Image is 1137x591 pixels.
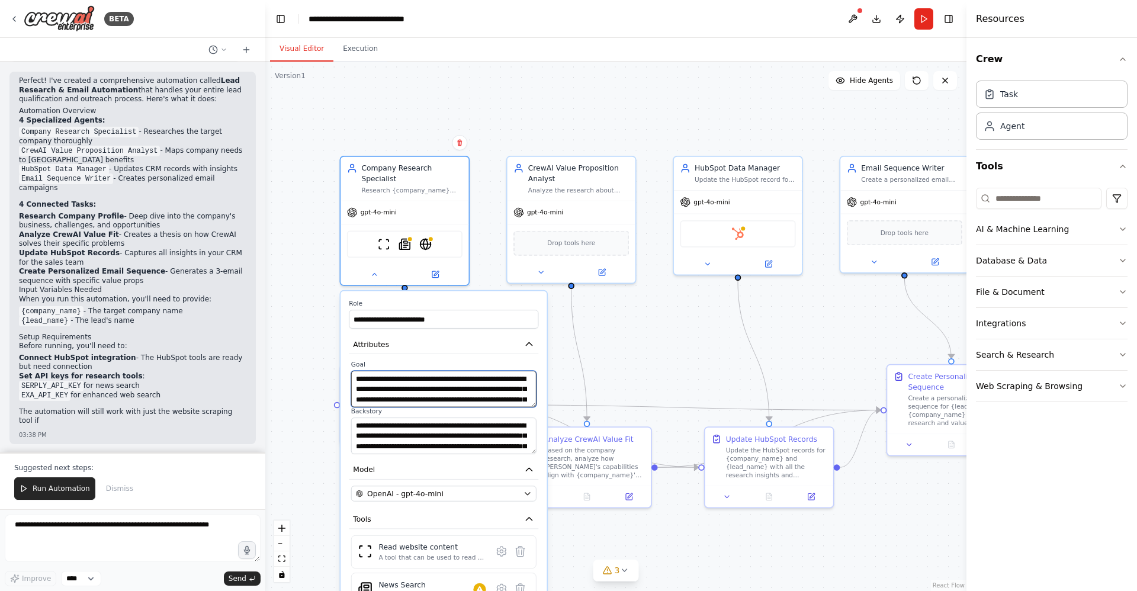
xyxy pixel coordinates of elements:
div: HubSpot Data ManagerUpdate the HubSpot record for {company_name} and {lead_name} with the researc... [673,156,803,275]
div: News Search [378,580,473,590]
strong: Lead Research & Email Automation [19,76,240,94]
button: Send [224,571,261,586]
li: - The lead's name [19,316,246,326]
div: React Flow controls [274,521,290,582]
div: AI & Machine Learning [976,223,1069,235]
div: Update the HubSpot record for {company_name} and {lead_name} with the research insights and CrewA... [695,175,796,184]
button: No output available [747,490,791,503]
button: Delete tool [511,542,530,561]
li: - Creates personalized email campaigns [19,174,246,193]
button: Web Scraping & Browsing [976,371,1128,402]
div: Analyze CrewAI Value Fit [544,433,634,444]
span: Drop tools here [547,238,595,249]
button: Model [349,460,538,480]
div: Company Research SpecialistResearch {company_name} thoroughly to understand their business model,... [339,156,470,286]
button: Dismiss [100,477,139,500]
button: Open in side panel [572,266,631,278]
div: Agent [1000,120,1024,132]
button: 3 [593,560,639,582]
button: Open in side panel [905,256,964,268]
g: Edge from e3d17bca-8fd5-4896-a2d2-1ce60eaefcf6 to 8bcd28b3-2226-4441-b29b-4c52d385371e [900,278,957,358]
div: Update the HubSpot records for {company_name} and {lead_name} with all the research insights and ... [726,447,827,480]
div: Create Personalized Email Sequence [908,371,1009,392]
label: Backstory [351,407,537,416]
g: Edge from 58cb2e23-2275-49af-9ea7-eed1103ef384 to 8bcd28b3-2226-4441-b29b-4c52d385371e [840,405,881,473]
div: Version 1 [275,71,306,81]
img: ScrapeWebsiteTool [378,238,390,250]
div: Search & Research [976,349,1054,361]
code: {company_name} [19,306,83,317]
p: The automation will still work with just the website scraping tool if [19,407,246,426]
span: gpt-4o-mini [527,208,563,217]
code: CrewAI Value Proposition Analyst [19,146,160,156]
button: Configure tool [492,542,511,561]
span: Attributes [353,339,389,349]
div: Database & Data [976,255,1047,266]
div: Tools [976,183,1128,412]
button: Hide right sidebar [940,11,957,27]
label: Role [349,300,538,308]
li: for news search [19,381,246,391]
code: HubSpot Data Manager [19,164,109,175]
span: Hide Agents [850,76,893,85]
strong: Update HubSpot Records [19,249,120,257]
li: - Researches the target company thoroughly [19,127,246,146]
button: Execution [333,37,387,62]
span: Dismiss [106,484,133,493]
p: Suggested next steps: [14,463,251,473]
li: - Captures all insights in your CRM for the sales team [19,249,246,267]
h2: Input Variables Needed [19,285,246,295]
strong: Set API keys for research tools [19,372,143,380]
strong: Connect HubSpot integration [19,354,136,362]
p: Before running, you'll need to: [19,342,246,351]
div: Integrations [976,317,1026,329]
div: CrewAI Value Proposition Analyst [528,163,629,184]
button: Hide left sidebar [272,11,289,27]
button: Integrations [976,308,1128,339]
li: : [19,372,246,400]
div: Email Sequence WriterCreate a personalized email sequence for {lead_name} at {company_name} that ... [839,156,969,274]
button: toggle interactivity [274,567,290,582]
strong: 4 Connected Tasks: [19,200,96,208]
code: Company Research Specialist [19,127,139,137]
li: - Updates CRM records with insights [19,165,246,174]
li: - The target company name [19,307,246,316]
g: Edge from bee31389-c30f-4ae7-9dcf-011697bac88c to 58cb2e23-2275-49af-9ea7-eed1103ef384 [733,281,774,420]
div: Read website content [378,542,486,553]
code: {lead_name} [19,316,70,326]
span: Model [353,464,375,475]
button: Delete node [452,135,467,150]
strong: Create Personalized Email Sequence [19,267,165,275]
div: A tool that can be used to read a website content. [378,554,486,562]
img: HubSpot [731,227,744,240]
strong: Research Company Profile [19,212,124,220]
g: Edge from d0b67747-ce06-47ef-a72f-2b770938423c to 8bcd28b3-2226-4441-b29b-4c52d385371e [476,400,881,415]
button: Tools [349,510,538,529]
g: Edge from 9bdad592-80c3-4020-be3d-491ae14f0025 to 58cb2e23-2275-49af-9ea7-eed1103ef384 [658,462,699,473]
h2: Setup Requirements [19,333,246,342]
button: OpenAI - gpt-4o-mini [351,486,537,501]
div: Create a personalized 3-email sequence for {lead_name} at {company_name} based on the research an... [908,394,1009,428]
button: zoom in [274,521,290,536]
strong: Analyze CrewAI Value Fit [19,230,119,239]
div: CrewAI Value Proposition AnalystAnalyze the research about {company_name} and map their specific ... [506,156,637,284]
a: React Flow attribution [933,582,965,589]
g: Edge from 3abc16dc-17c5-409f-9269-293dae367044 to 9bdad592-80c3-4020-be3d-491ae14f0025 [566,289,592,420]
code: SERPLY_API_KEY [19,381,83,391]
button: No output available [565,490,609,503]
li: - Deep dive into the company's business, challenges, and opportunities [19,212,246,230]
div: Create Personalized Email SequenceCreate a personalized 3-email sequence for {lead_name} at {comp... [887,364,1017,457]
li: for enhanced web search [19,391,246,400]
li: - Creates a thesis on how CrewAI solves their specific problems [19,230,246,249]
button: Search & Research [976,339,1128,370]
label: Goal [351,360,537,368]
div: Crew [976,76,1128,149]
button: Run Automation [14,477,95,500]
button: AI & Machine Learning [976,214,1128,245]
strong: 4 Specialized Agents: [19,116,105,124]
code: Email Sequence Writer [19,174,113,184]
button: zoom out [274,536,290,551]
button: Open in side panel [406,268,464,281]
div: Update HubSpot Records [726,433,817,444]
li: - The HubSpot tools are ready but need connection [19,354,246,372]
